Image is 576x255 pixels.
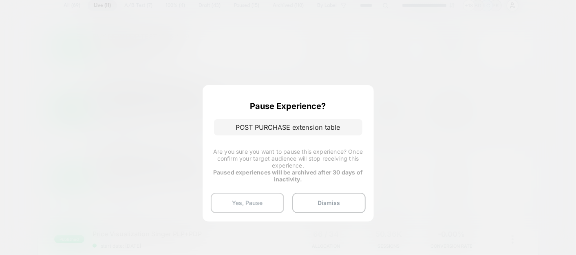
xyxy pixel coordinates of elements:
[292,193,366,213] button: Dismiss
[250,101,326,111] p: Pause Experience?
[213,169,363,183] strong: Paused experiences will be archived after 30 days of inactivity.
[214,119,362,135] p: POST PURCHASE extension table
[213,148,363,169] span: Are you sure you want to pause this experience? Once confirm your target audience will stop recei...
[211,193,284,213] button: Yes, Pause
